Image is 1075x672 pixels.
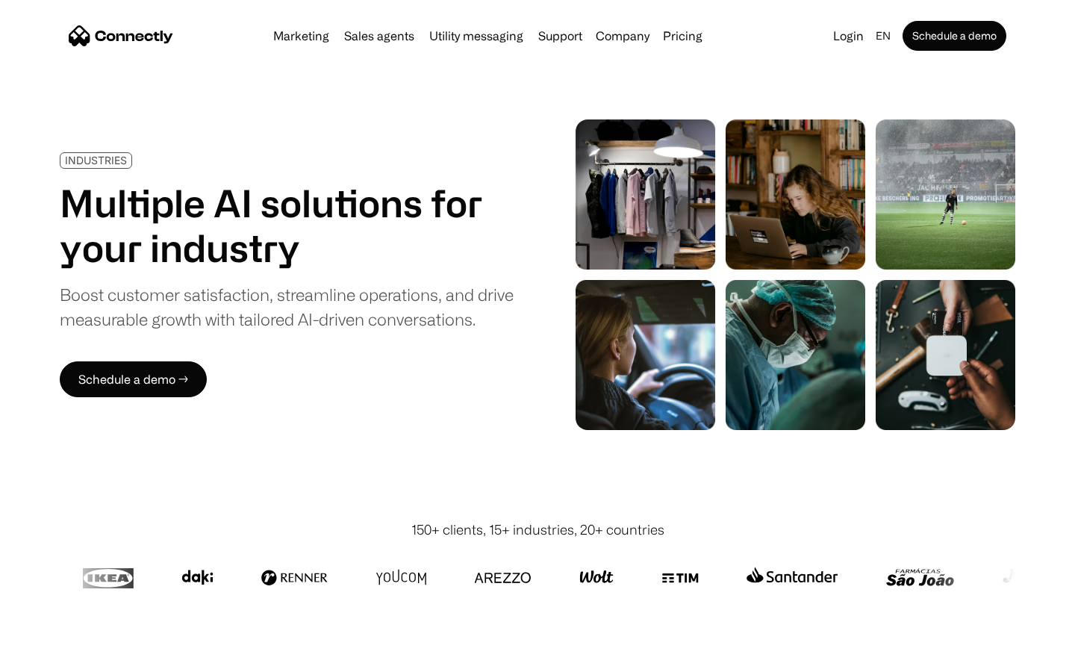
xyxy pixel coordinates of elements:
aside: Language selected: English [15,644,90,667]
ul: Language list [30,646,90,667]
div: en [870,25,900,46]
div: Boost customer satisfaction, streamline operations, and drive measurable growth with tailored AI-... [60,282,514,332]
a: Marketing [267,30,335,42]
a: Schedule a demo → [60,361,207,397]
div: Company [591,25,654,46]
div: INDUSTRIES [65,155,127,166]
a: Login [827,25,870,46]
a: Sales agents [338,30,420,42]
div: en [876,25,891,46]
a: Pricing [657,30,708,42]
div: 150+ clients, 15+ industries, 20+ countries [411,520,664,540]
a: Utility messaging [423,30,529,42]
div: Company [596,25,649,46]
a: Schedule a demo [903,21,1006,51]
a: home [69,25,173,47]
a: Support [532,30,588,42]
h1: Multiple AI solutions for your industry [60,181,514,270]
